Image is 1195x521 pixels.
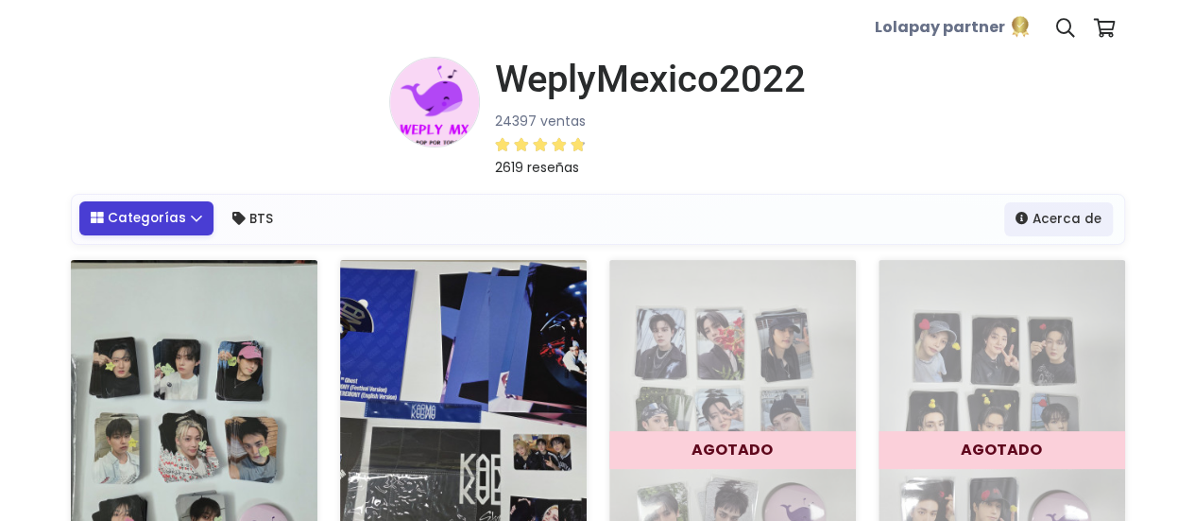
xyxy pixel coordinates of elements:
[79,201,214,235] a: Categorías
[879,431,1125,469] div: AGOTADO
[1004,202,1113,236] a: Acerca de
[1009,15,1032,38] img: Lolapay partner
[495,112,586,130] small: 24397 ventas
[875,17,1005,39] b: Lolapay partner
[495,132,806,179] a: 2619 reseñas
[495,57,806,102] h1: WeplyMexico2022
[609,431,856,469] div: AGOTADO
[480,57,806,102] a: WeplyMexico2022
[495,133,586,156] div: 4.85 / 5
[495,158,579,177] small: 2619 reseñas
[221,202,284,236] a: BTS
[389,57,480,148] img: small.png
